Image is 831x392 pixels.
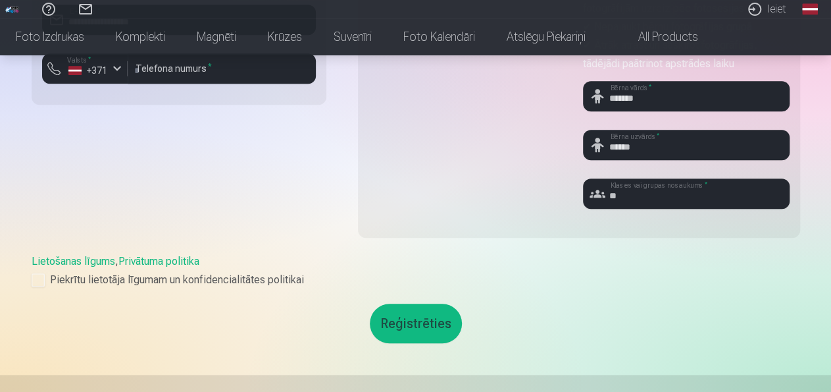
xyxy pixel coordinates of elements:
div: , [32,254,800,288]
img: /fa1 [5,5,20,13]
label: Valsts [63,55,95,65]
a: Privātuma politika [118,255,199,267]
label: Piekrītu lietotāja līgumam un konfidencialitātes politikai [32,272,800,288]
a: Lietošanas līgums [32,255,115,267]
button: Reģistrēties [370,304,462,343]
a: Komplekti [100,18,181,55]
div: +371 [68,64,108,77]
a: Atslēgu piekariņi [491,18,601,55]
a: Foto kalendāri [388,18,491,55]
a: Suvenīri [318,18,388,55]
a: All products [601,18,714,55]
button: Valsts*+371 [42,53,128,84]
a: Magnēti [181,18,252,55]
a: Krūzes [252,18,318,55]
